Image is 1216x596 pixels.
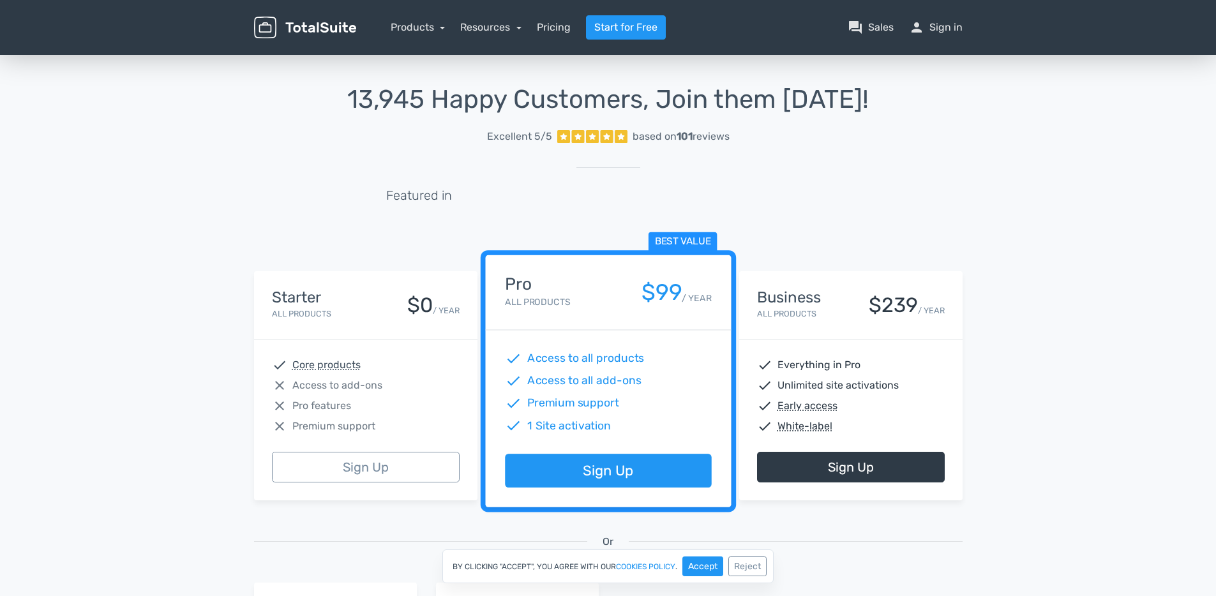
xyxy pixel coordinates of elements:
[391,21,446,33] a: Products
[682,556,723,576] button: Accept
[777,398,837,413] abbr: Early access
[616,563,675,570] a: cookies policy
[505,275,570,294] h4: Pro
[848,20,894,35] a: question_answerSales
[728,556,767,576] button: Reject
[292,357,361,373] abbr: Core products
[272,398,287,413] span: close
[254,17,356,39] img: TotalSuite for WordPress
[527,417,611,434] span: 1 Site activation
[757,289,821,306] h4: Business
[603,534,613,549] span: Or
[254,124,963,149] a: Excellent 5/5 based on101reviews
[757,309,816,318] small: All Products
[442,549,774,583] div: By clicking "Accept", you agree with our .
[272,289,331,306] h4: Starter
[272,378,287,393] span: close
[433,304,460,317] small: / YEAR
[682,292,711,305] small: / YEAR
[757,419,772,434] span: check
[505,395,522,412] span: check
[272,309,331,318] small: All Products
[777,357,860,373] span: Everything in Pro
[460,21,522,33] a: Resources
[757,398,772,413] span: check
[272,452,460,482] a: Sign Up
[527,350,644,367] span: Access to all products
[777,378,899,393] span: Unlimited site activations
[292,398,351,413] span: Pro features
[272,357,287,373] span: check
[777,419,832,434] abbr: White-label
[586,15,666,40] a: Start for Free
[505,373,522,389] span: check
[757,357,772,373] span: check
[848,20,863,35] span: question_answer
[677,130,693,142] strong: 101
[505,297,570,308] small: All Products
[407,294,433,317] div: $0
[633,129,730,144] div: based on reviews
[527,373,641,389] span: Access to all add-ons
[272,419,287,434] span: close
[909,20,924,35] span: person
[869,294,918,317] div: $239
[487,129,552,144] span: Excellent 5/5
[641,280,682,305] div: $99
[505,454,711,488] a: Sign Up
[254,86,963,114] h1: 13,945 Happy Customers, Join them [DATE]!
[505,350,522,367] span: check
[757,452,945,482] a: Sign Up
[527,395,619,412] span: Premium support
[909,20,963,35] a: personSign in
[537,20,571,35] a: Pricing
[757,378,772,393] span: check
[292,378,382,393] span: Access to add-ons
[918,304,945,317] small: / YEAR
[648,232,717,252] span: Best value
[386,188,452,202] h5: Featured in
[292,419,375,434] span: Premium support
[505,417,522,434] span: check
